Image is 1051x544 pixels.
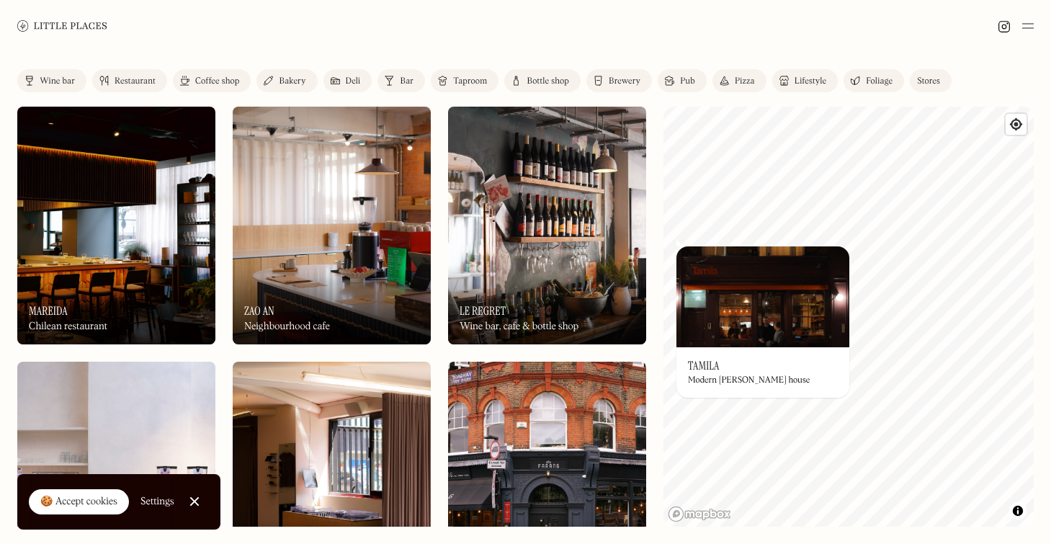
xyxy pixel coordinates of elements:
[1006,114,1027,135] button: Find my location
[658,69,707,92] a: Pub
[233,107,431,344] img: Zao An
[910,69,952,92] a: Stores
[504,69,581,92] a: Bottle shop
[680,77,695,86] div: Pub
[712,69,766,92] a: Pizza
[795,77,826,86] div: Lifestyle
[453,77,487,86] div: Taproom
[279,77,305,86] div: Bakery
[460,304,506,318] h3: Le Regret
[17,107,215,344] img: Mareida
[688,375,810,385] div: Modern [PERSON_NAME] house
[676,246,849,347] img: Tamila
[586,69,652,92] a: Brewery
[233,107,431,344] a: Zao AnZao AnZao AnNeighbourhood cafe
[527,77,569,86] div: Bottle shop
[17,69,86,92] a: Wine bar
[180,487,209,516] a: Close Cookie Popup
[195,77,239,86] div: Coffee shop
[140,486,174,518] a: Settings
[92,69,167,92] a: Restaurant
[140,496,174,507] div: Settings
[29,321,107,333] div: Chilean restaurant
[244,304,274,318] h3: Zao An
[663,107,1034,527] canvas: Map
[377,69,425,92] a: Bar
[866,77,893,86] div: Foliage
[735,77,755,86] div: Pizza
[448,107,646,344] a: Le RegretLe RegretLe RegretWine bar, cafe & bottle shop
[676,246,849,398] a: TamilaTamilaTamilaModern [PERSON_NAME] house
[29,489,129,515] a: 🍪 Accept cookies
[609,77,640,86] div: Brewery
[1014,503,1022,519] span: Toggle attribution
[29,304,68,318] h3: Mareida
[115,77,156,86] div: Restaurant
[688,359,720,373] h3: Tamila
[668,506,731,522] a: Mapbox homepage
[17,107,215,344] a: MareidaMareidaMareidaChilean restaurant
[844,69,904,92] a: Foliage
[244,321,330,333] div: Neighbourhood cafe
[323,69,372,92] a: Deli
[917,77,940,86] div: Stores
[772,69,838,92] a: Lifestyle
[173,69,251,92] a: Coffee shop
[448,107,646,344] img: Le Regret
[256,69,317,92] a: Bakery
[431,69,498,92] a: Taproom
[1009,502,1027,520] button: Toggle attribution
[40,495,117,509] div: 🍪 Accept cookies
[400,77,413,86] div: Bar
[346,77,361,86] div: Deli
[40,77,75,86] div: Wine bar
[460,321,578,333] div: Wine bar, cafe & bottle shop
